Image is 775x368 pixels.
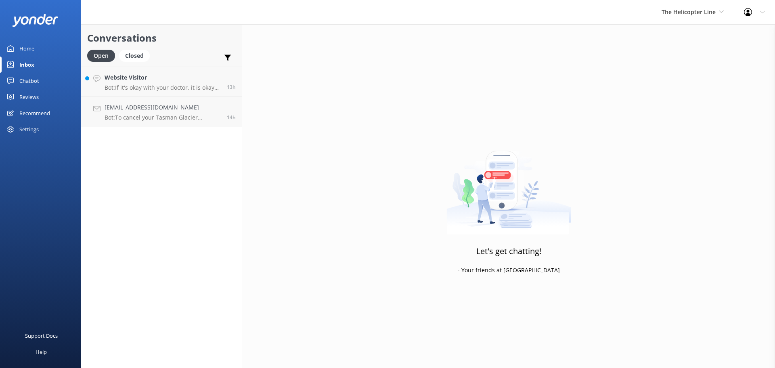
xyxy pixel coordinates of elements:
[227,114,236,121] span: Sep 23 2025 06:22pm (UTC +12:00) Pacific/Auckland
[105,84,221,91] p: Bot: If it's okay with your doctor, it is okay with us. Please be advised that if you have any is...
[81,67,242,97] a: Website VisitorBot:If it's okay with your doctor, it is okay with us. Please be advised that if y...
[81,97,242,127] a: [EMAIL_ADDRESS][DOMAIN_NAME]Bot:To cancel your Tasman Glacier [PERSON_NAME] booking, please conta...
[476,245,541,258] h3: Let's get chatting!
[119,50,150,62] div: Closed
[19,57,34,73] div: Inbox
[105,114,221,121] p: Bot: To cancel your Tasman Glacier [PERSON_NAME] booking, please contact the Aoraki / Mount Cook ...
[12,14,59,27] img: yonder-white-logo.png
[19,121,39,137] div: Settings
[105,103,221,112] h4: [EMAIL_ADDRESS][DOMAIN_NAME]
[662,8,716,16] span: The Helicopter Line
[87,30,236,46] h2: Conversations
[19,40,34,57] div: Home
[19,105,50,121] div: Recommend
[19,73,39,89] div: Chatbot
[227,84,236,90] span: Sep 23 2025 07:32pm (UTC +12:00) Pacific/Auckland
[19,89,39,105] div: Reviews
[119,51,154,60] a: Closed
[458,266,560,275] p: - Your friends at [GEOGRAPHIC_DATA]
[105,73,221,82] h4: Website Visitor
[25,328,58,344] div: Support Docs
[36,344,47,360] div: Help
[87,51,119,60] a: Open
[87,50,115,62] div: Open
[446,134,571,235] img: artwork of a man stealing a conversation from at giant smartphone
